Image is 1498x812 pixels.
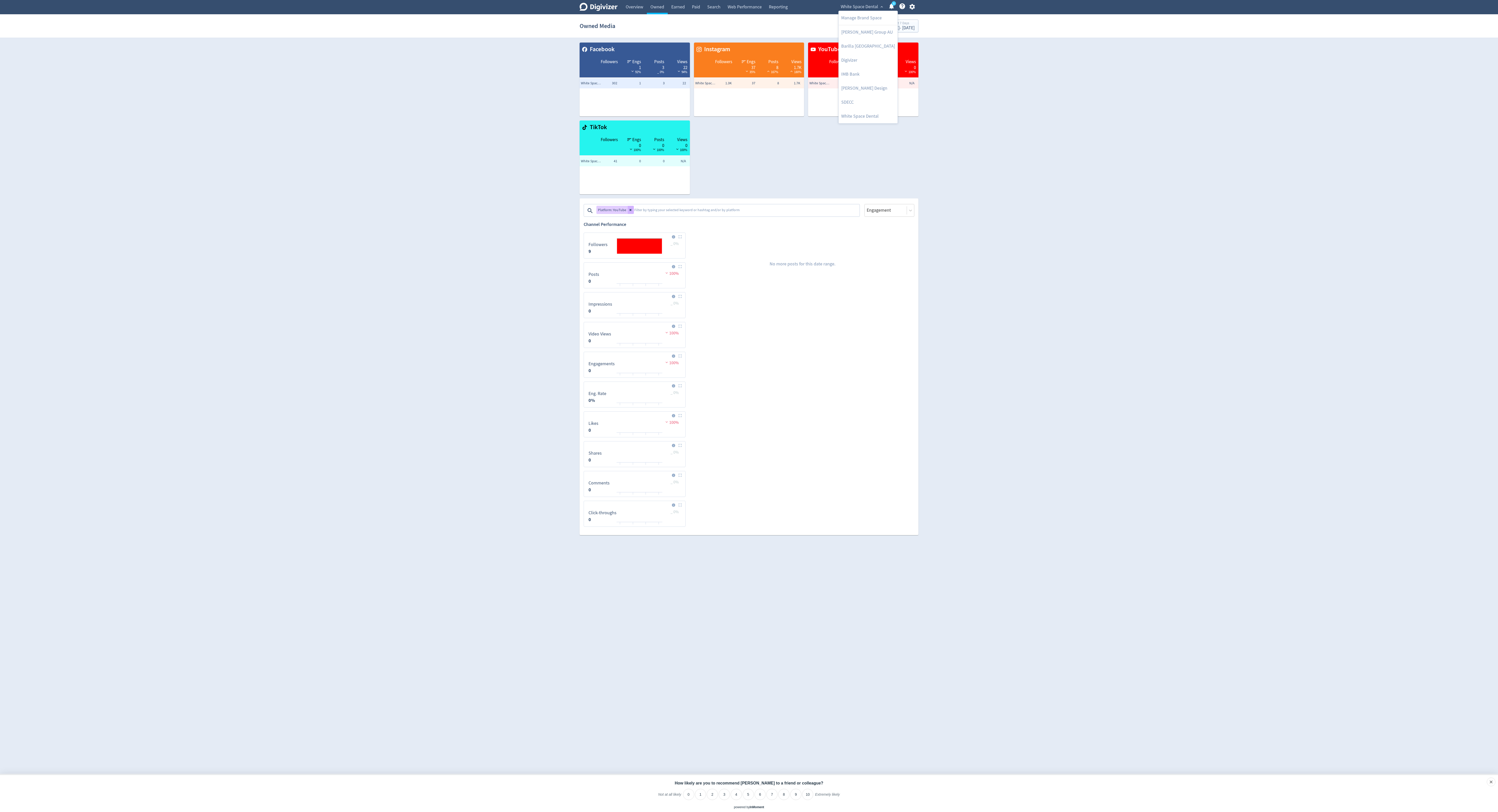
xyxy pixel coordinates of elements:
[839,25,898,39] a: [PERSON_NAME] Group AU
[755,789,766,800] li: 6
[839,53,898,67] a: Digivizer
[790,789,801,800] li: 9
[839,95,898,109] a: SDECC
[815,792,840,801] label: Extremely likely
[734,805,764,809] div: powered by inmoment
[719,789,730,800] li: 3
[839,39,898,53] a: Barilla [GEOGRAPHIC_DATA]
[839,67,898,81] a: IMB Bank
[750,805,764,809] a: InMoment
[766,789,778,800] li: 7
[839,109,898,123] a: White Space Dental
[778,789,790,800] li: 8
[743,789,754,800] li: 5
[695,789,706,800] li: 1
[683,789,694,800] li: 0
[1487,778,1495,786] div: Close survey
[731,789,742,800] li: 4
[658,792,681,801] label: Not at all likely
[839,11,898,25] a: Manage Brand Space
[839,81,898,95] a: [PERSON_NAME] Design
[707,789,718,800] li: 2
[802,789,813,800] li: 10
